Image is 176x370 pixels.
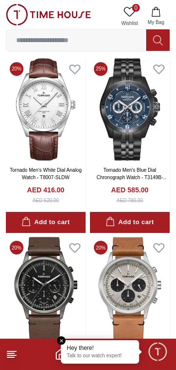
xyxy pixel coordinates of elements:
h4: AED 585.00 [111,185,148,195]
img: ... [6,4,91,25]
a: Tornado Men's Blue Dial Chronograph Watch - T3149B-BBBJ [96,167,168,187]
span: 20 % [94,241,108,254]
span: 20 % [10,62,23,76]
img: Tornado Men's Black Dial Multi Function Watch - T24108-XLDB [6,237,86,340]
a: Tornado Men's White Dial Analog Watch - T8007-SLDW [10,167,82,180]
div: Add to cart [22,217,69,228]
span: My Bag [144,19,168,26]
span: Wishlist [117,20,142,27]
div: Hey there! [67,344,133,352]
button: My Bag [142,4,170,29]
div: Add to cart [106,217,154,228]
span: 20 % [10,241,23,254]
button: Add to cart [6,212,86,233]
a: 0Wishlist [117,4,142,29]
img: Tornado Men's Blue Dial Chronograph Watch - T3149B-BBBJ [90,58,170,161]
img: Tornado Men's White Dial Analog Watch - T8007-SLDW [6,58,86,161]
div: Chat Widget [147,341,169,363]
div: AED 780.00 [117,197,143,204]
h4: AED 416.00 [27,185,64,195]
a: Home [55,348,66,360]
span: 25 % [94,62,108,76]
img: Tornado Men's Blue Dial Multi Function Watch - T24108-SLEI [90,237,170,340]
em: Close tooltip [57,336,66,345]
div: AED 520.00 [33,197,59,204]
button: Add to cart [90,212,170,233]
span: 0 [132,4,140,12]
p: Talk to our watch expert! [67,353,133,360]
